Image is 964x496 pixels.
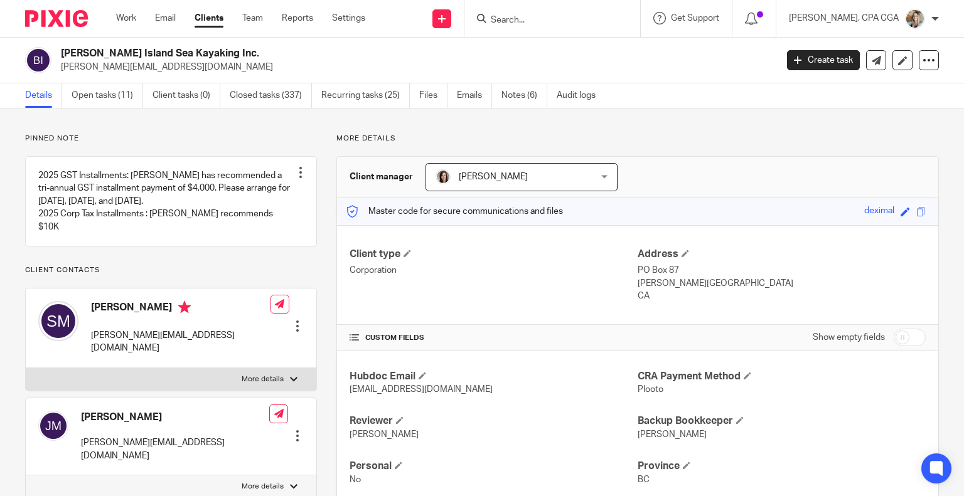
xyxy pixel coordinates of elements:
[242,374,284,384] p: More details
[38,301,78,341] img: svg%3E
[436,169,451,184] img: Danielle%20photo.jpg
[350,430,419,439] span: [PERSON_NAME]
[350,385,493,394] span: [EMAIL_ADDRESS][DOMAIN_NAME]
[155,12,176,24] a: Email
[787,50,860,70] a: Create task
[336,134,939,144] p: More details
[350,264,638,277] p: Corporation
[638,290,926,302] p: CA
[25,265,317,275] p: Client contacts
[638,430,707,439] span: [PERSON_NAME]
[282,12,313,24] a: Reports
[638,414,926,428] h4: Backup Bookkeeper
[178,301,191,314] i: Primary
[350,248,638,261] h4: Client type
[91,301,270,317] h4: [PERSON_NAME]
[905,9,925,29] img: Chrissy%20McGale%20Bio%20Pic%201.jpg
[116,12,136,24] a: Work
[25,47,51,73] img: svg%3E
[557,83,605,108] a: Audit logs
[321,83,410,108] a: Recurring tasks (25)
[459,172,528,181] span: [PERSON_NAME]
[638,248,926,261] h4: Address
[671,14,719,23] span: Get Support
[490,15,602,26] input: Search
[419,83,447,108] a: Files
[25,134,317,144] p: Pinned note
[350,414,638,428] h4: Reviewer
[61,61,768,73] p: [PERSON_NAME][EMAIL_ADDRESS][DOMAIN_NAME]
[638,385,663,394] span: Plooto
[350,370,638,383] h4: Hubdoc Email
[638,370,926,383] h4: CRA Payment Method
[332,12,365,24] a: Settings
[81,436,269,462] p: [PERSON_NAME][EMAIL_ADDRESS][DOMAIN_NAME]
[457,83,492,108] a: Emails
[864,204,894,219] div: deximal
[350,475,361,484] span: No
[789,12,899,24] p: [PERSON_NAME], CPA CGA
[242,12,263,24] a: Team
[153,83,220,108] a: Client tasks (0)
[638,264,926,277] p: PO Box 87
[350,333,638,343] h4: CUSTOM FIELDS
[638,277,926,290] p: [PERSON_NAME][GEOGRAPHIC_DATA]
[38,411,68,441] img: svg%3E
[195,12,223,24] a: Clients
[25,83,62,108] a: Details
[81,411,269,424] h4: [PERSON_NAME]
[501,83,547,108] a: Notes (6)
[346,205,563,218] p: Master code for secure communications and files
[813,331,885,344] label: Show empty fields
[350,460,638,473] h4: Personal
[61,47,627,60] h2: [PERSON_NAME] Island Sea Kayaking Inc.
[638,460,926,473] h4: Province
[230,83,312,108] a: Closed tasks (337)
[72,83,143,108] a: Open tasks (11)
[242,482,284,492] p: More details
[91,329,270,355] p: [PERSON_NAME][EMAIL_ADDRESS][DOMAIN_NAME]
[350,171,413,183] h3: Client manager
[25,10,88,27] img: Pixie
[638,475,650,484] span: BC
